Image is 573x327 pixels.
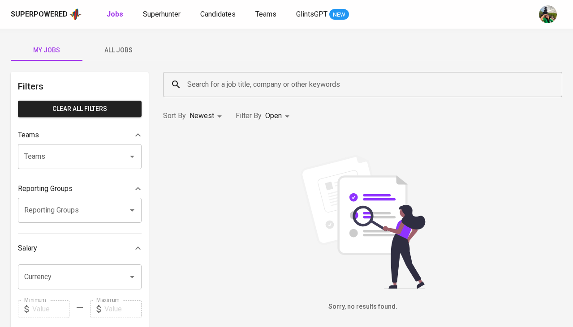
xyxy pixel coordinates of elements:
[143,10,181,18] span: Superhunter
[18,243,37,254] p: Salary
[163,302,562,312] h6: Sorry, no results found.
[163,110,186,121] p: Sort By
[107,10,123,18] b: Jobs
[11,8,82,21] a: Superpoweredapp logo
[104,300,142,318] input: Value
[69,8,82,21] img: app logo
[539,5,557,23] img: eva@glints.com
[255,9,278,20] a: Teams
[32,300,69,318] input: Value
[296,155,430,289] img: file_searching.svg
[329,10,349,19] span: NEW
[11,9,68,20] div: Superpowered
[126,271,138,283] button: Open
[126,150,138,163] button: Open
[190,110,214,121] p: Newest
[200,10,236,18] span: Candidates
[107,9,125,20] a: Jobs
[18,101,142,117] button: Clear All filters
[18,180,142,198] div: Reporting Groups
[190,108,225,124] div: Newest
[18,183,73,194] p: Reporting Groups
[265,108,293,124] div: Open
[265,111,282,120] span: Open
[16,45,77,56] span: My Jobs
[18,79,142,93] h6: Filters
[200,9,237,20] a: Candidates
[143,9,182,20] a: Superhunter
[25,103,134,115] span: Clear All filters
[236,110,262,121] p: Filter By
[255,10,276,18] span: Teams
[18,239,142,257] div: Salary
[18,130,39,140] p: Teams
[88,45,149,56] span: All Jobs
[296,10,327,18] span: GlintsGPT
[296,9,349,20] a: GlintsGPT NEW
[18,126,142,144] div: Teams
[126,204,138,217] button: Open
